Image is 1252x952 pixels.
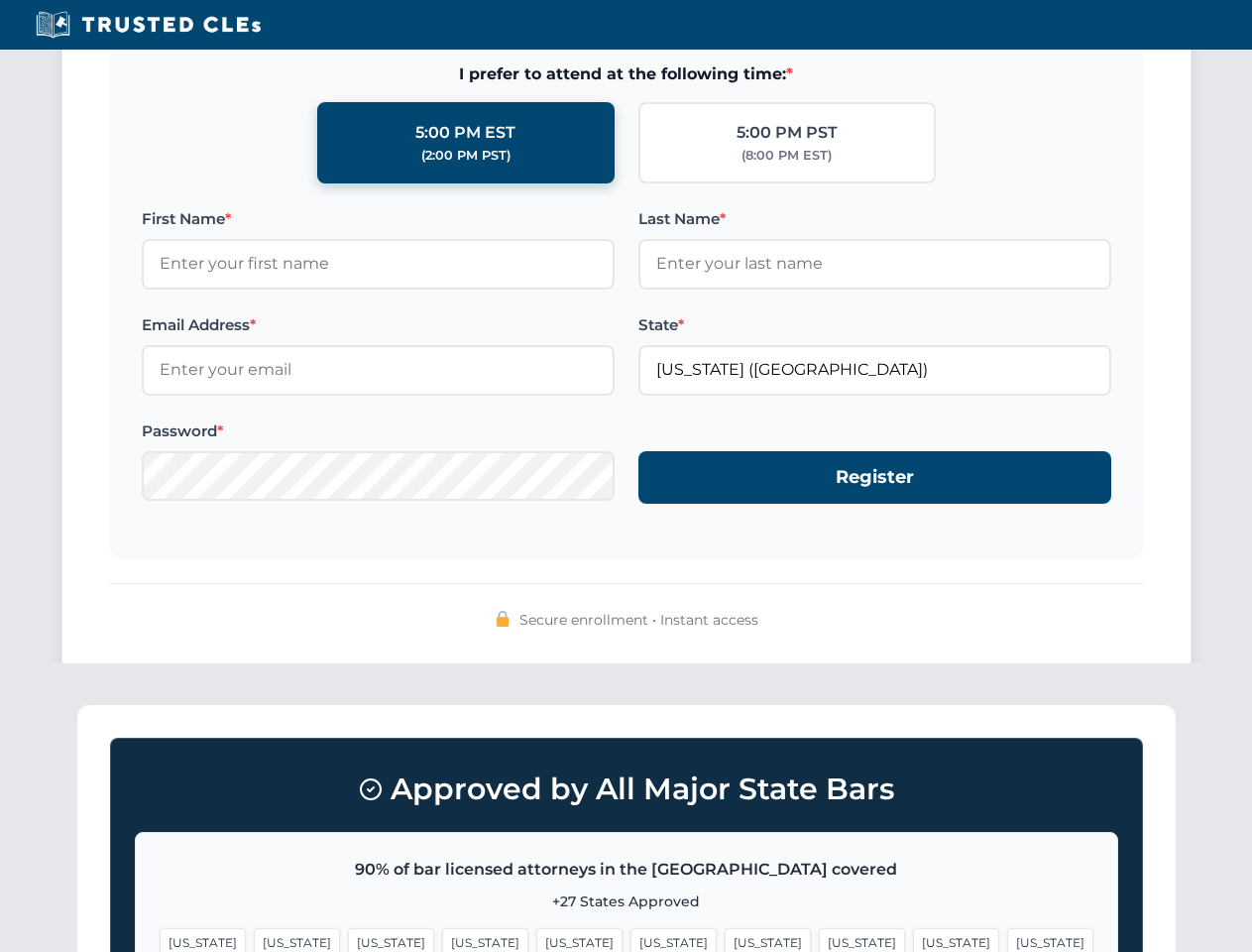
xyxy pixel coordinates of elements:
[30,10,267,40] img: Trusted CLEs
[160,891,1093,912] p: +27 States Approved
[638,313,1111,337] label: State
[142,313,615,337] label: Email Address
[135,763,1118,816] h3: Approved by All Major State Bars
[142,207,615,231] label: First Name
[421,146,511,166] div: (2:00 PM PST)
[415,120,515,146] div: 5:00 PM EST
[495,611,511,627] img: 🔒
[741,146,832,166] div: (8:00 PM EST)
[142,419,615,443] label: Password
[142,345,615,395] input: Enter your email
[142,239,615,289] input: Enter your first name
[142,61,1111,87] span: I prefer to attend at the following time:
[638,207,1111,231] label: Last Name
[638,239,1111,289] input: Enter your last name
[160,857,1093,883] p: 90% of bar licensed attorneys in the [GEOGRAPHIC_DATA] covered
[737,120,838,146] div: 5:00 PM PST
[519,609,758,631] span: Secure enrollment • Instant access
[638,451,1111,504] button: Register
[638,345,1111,395] input: Florida (FL)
